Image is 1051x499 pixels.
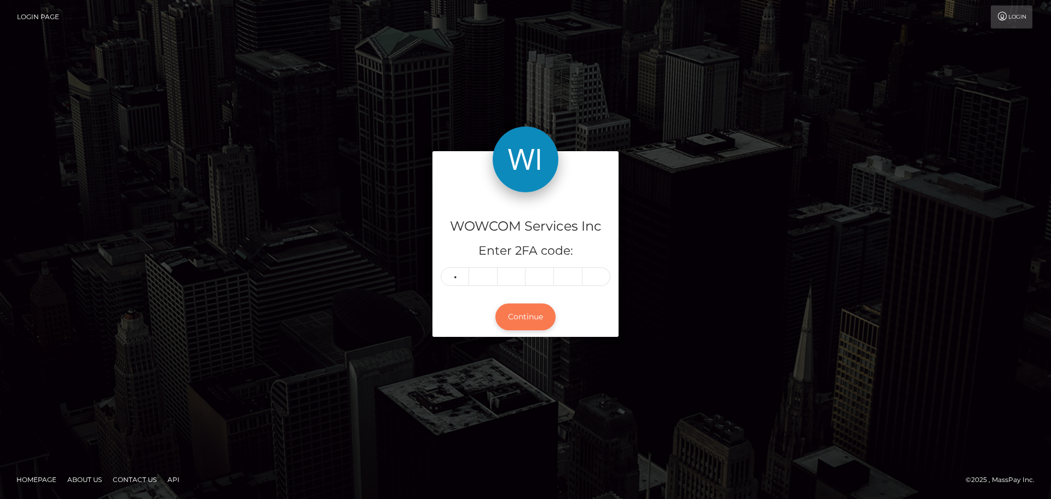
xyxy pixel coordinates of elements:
[163,471,184,488] a: API
[495,303,556,330] button: Continue
[441,243,610,260] h5: Enter 2FA code:
[12,471,61,488] a: Homepage
[441,217,610,236] h4: WOWCOM Services Inc
[108,471,161,488] a: Contact Us
[17,5,59,28] a: Login Page
[493,127,558,192] img: WOWCOM Services Inc
[966,474,1043,486] div: © 2025 , MassPay Inc.
[991,5,1032,28] a: Login
[63,471,106,488] a: About Us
